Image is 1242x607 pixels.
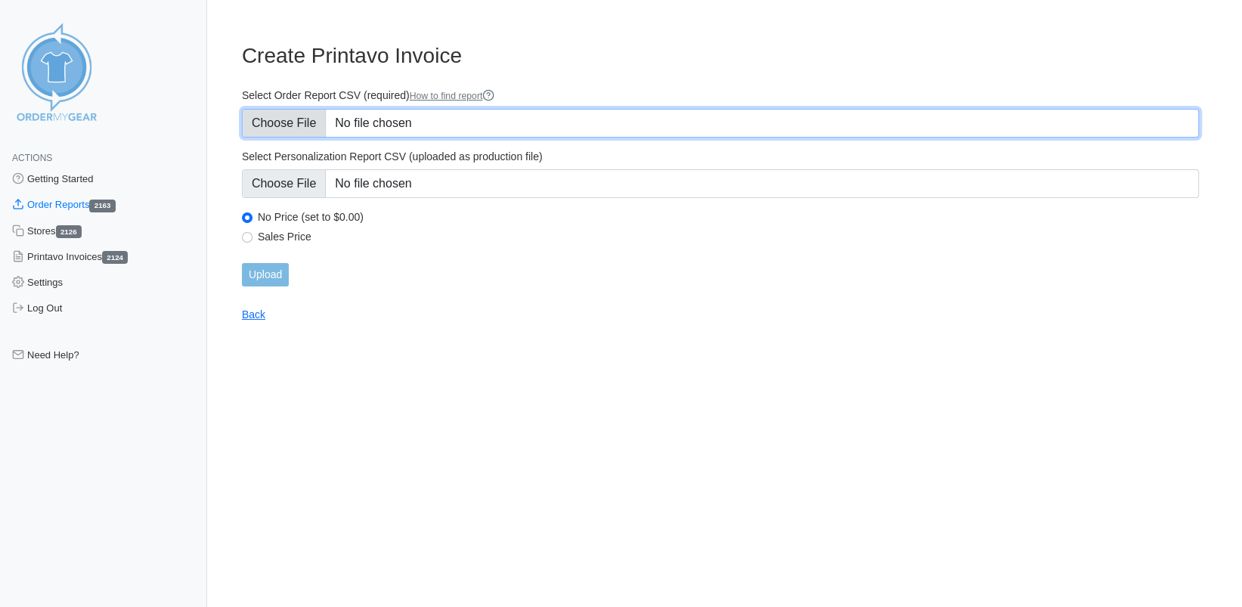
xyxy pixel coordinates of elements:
a: How to find report [410,91,495,101]
label: Select Personalization Report CSV (uploaded as production file) [242,150,1199,163]
h3: Create Printavo Invoice [242,43,1199,69]
label: Sales Price [258,230,1199,243]
a: Back [242,308,265,321]
label: No Price (set to $0.00) [258,210,1199,224]
span: 2124 [102,251,128,264]
span: 2163 [89,200,115,212]
input: Upload [242,263,289,286]
span: Actions [12,153,52,163]
label: Select Order Report CSV (required) [242,88,1199,103]
span: 2126 [56,225,82,238]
